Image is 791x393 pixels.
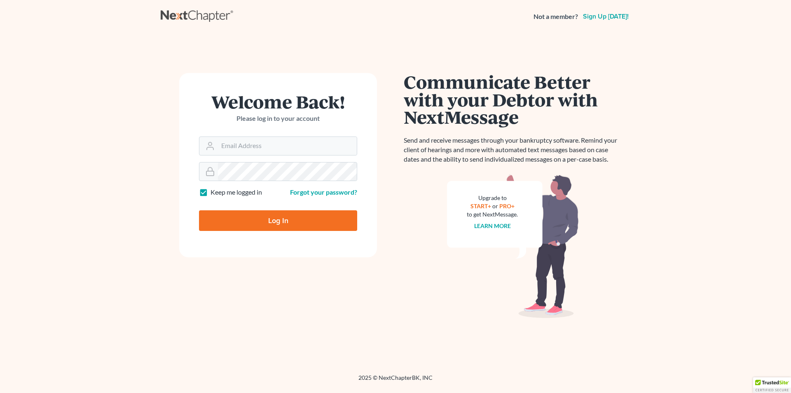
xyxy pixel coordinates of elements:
[753,377,791,393] div: TrustedSite Certified
[404,73,622,126] h1: Communicate Better with your Debtor with NextMessage
[581,13,630,20] a: Sign up [DATE]!
[404,136,622,164] p: Send and receive messages through your bankruptcy software. Remind your client of hearings and mo...
[534,12,578,21] strong: Not a member?
[290,188,357,196] a: Forgot your password?
[474,222,511,229] a: Learn more
[470,202,491,209] a: START+
[211,188,262,197] label: Keep me logged in
[218,137,357,155] input: Email Address
[447,174,579,318] img: nextmessage_bg-59042aed3d76b12b5cd301f8e5b87938c9018125f34e5fa2b7a6b67550977c72.svg
[467,210,518,219] div: to get NextMessage.
[199,93,357,111] h1: Welcome Back!
[467,194,518,202] div: Upgrade to
[199,210,357,231] input: Log In
[161,374,630,388] div: 2025 © NextChapterBK, INC
[199,114,357,123] p: Please log in to your account
[499,202,515,209] a: PRO+
[492,202,498,209] span: or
